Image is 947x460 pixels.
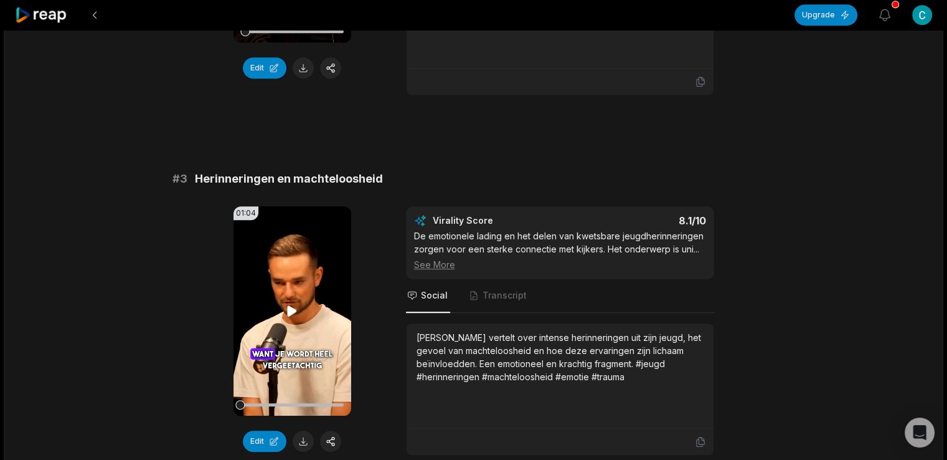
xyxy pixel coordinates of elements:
[233,206,351,416] video: Your browser does not support mp4 format.
[195,170,383,188] span: Herinneringen en machteloosheid
[414,258,706,271] div: See More
[417,331,704,383] div: [PERSON_NAME] vertelt over intense herinneringen uit zijn jeugd, het gevoel van machteloosheid en...
[483,289,527,302] span: Transcript
[794,4,857,26] button: Upgrade
[421,289,448,302] span: Social
[406,279,714,313] nav: Tabs
[243,57,286,79] button: Edit
[172,170,187,188] span: # 3
[243,431,286,452] button: Edit
[572,214,706,227] div: 8.1 /10
[433,214,567,227] div: Virality Score
[414,229,706,271] div: De emotionele lading en het delen van kwetsbare jeugdherinneringen zorgen voor een sterke connect...
[905,418,935,448] div: Open Intercom Messenger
